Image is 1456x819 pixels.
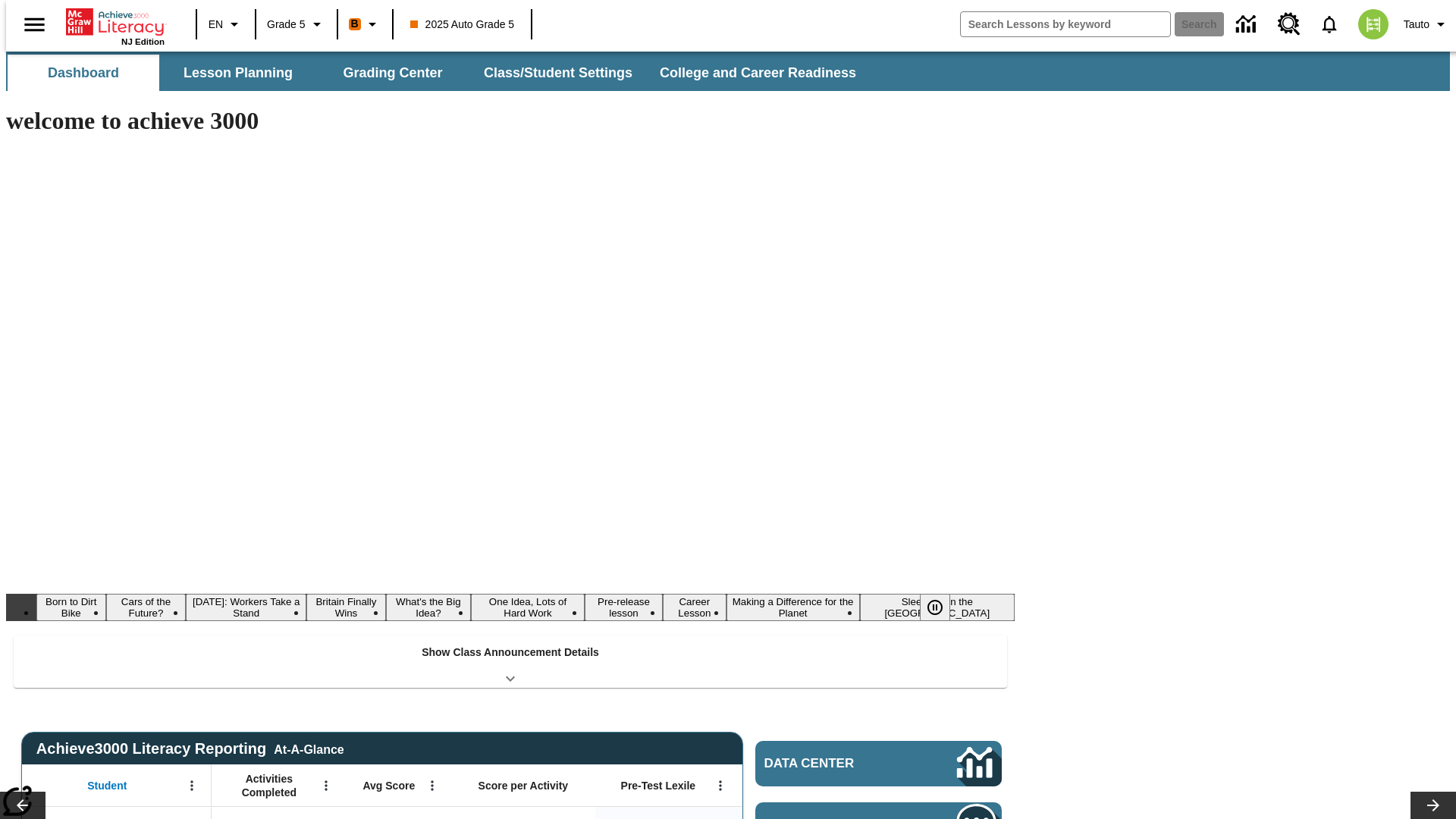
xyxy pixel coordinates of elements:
button: Profile/Settings [1398,11,1456,38]
button: Grading Center [317,55,469,91]
button: Slide 6 One Idea, Lots of Hard Work [471,594,585,621]
button: Slide 8 Career Lesson [663,594,726,621]
button: Dashboard [8,55,159,91]
span: Score per Activity [479,779,569,792]
div: Show Class Announcement Details [14,635,1007,688]
button: Pause [920,594,950,621]
button: Slide 10 Sleepless in the Animal Kingdom [860,594,1015,621]
button: Language: EN, Select a language [202,11,250,38]
button: Lesson carousel, Next [1410,792,1456,819]
button: Slide 9 Making a Difference for the Planet [726,594,860,621]
button: Slide 5 What's the Big Idea? [386,594,471,621]
span: Activities Completed [219,772,319,799]
span: Pre-Test Lexile [621,779,696,792]
button: Select a new avatar [1349,5,1398,44]
span: Data Center [764,756,906,771]
button: Slide 2 Cars of the Future? [106,594,187,621]
span: Grade 5 [267,17,306,33]
button: Open Menu [180,774,203,797]
button: Open side menu [12,2,57,47]
button: College and Career Readiness [648,55,868,91]
img: avatar image [1358,9,1389,39]
button: Boost Class color is orange. Change class color [343,11,388,38]
div: Pause [920,594,965,621]
button: Open Menu [315,774,337,797]
span: Tauto [1404,17,1429,33]
button: Slide 1 Born to Dirt Bike [36,594,106,621]
button: Lesson Planning [162,55,314,91]
span: Avg Score [362,779,415,792]
a: Data Center [755,741,1002,786]
span: EN [209,17,223,33]
button: Open Menu [421,774,444,797]
button: Class/Student Settings [472,55,645,91]
a: Home [66,7,165,37]
p: Show Class Announcement Details [422,645,599,661]
button: Grade: Grade 5, Select a grade [261,11,332,38]
button: Slide 4 Britain Finally Wins [306,594,386,621]
span: B [351,14,359,33]
a: Notifications [1310,5,1349,44]
a: Data Center [1227,4,1269,45]
div: At-A-Glance [274,740,344,757]
h1: welcome to achieve 3000 [6,107,1015,135]
span: 2025 Auto Grade 5 [410,17,515,33]
button: Slide 7 Pre-release lesson [585,594,663,621]
span: NJ Edition [121,37,165,46]
input: search field [961,12,1170,36]
button: Open Menu [709,774,732,797]
span: Student [87,779,127,792]
a: Resource Center, Will open in new tab [1269,4,1310,45]
div: SubNavbar [6,52,1450,91]
span: Achieve3000 Literacy Reporting [36,740,344,758]
div: Home [66,5,165,46]
button: Slide 3 Labor Day: Workers Take a Stand [186,594,306,621]
div: SubNavbar [6,55,870,91]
